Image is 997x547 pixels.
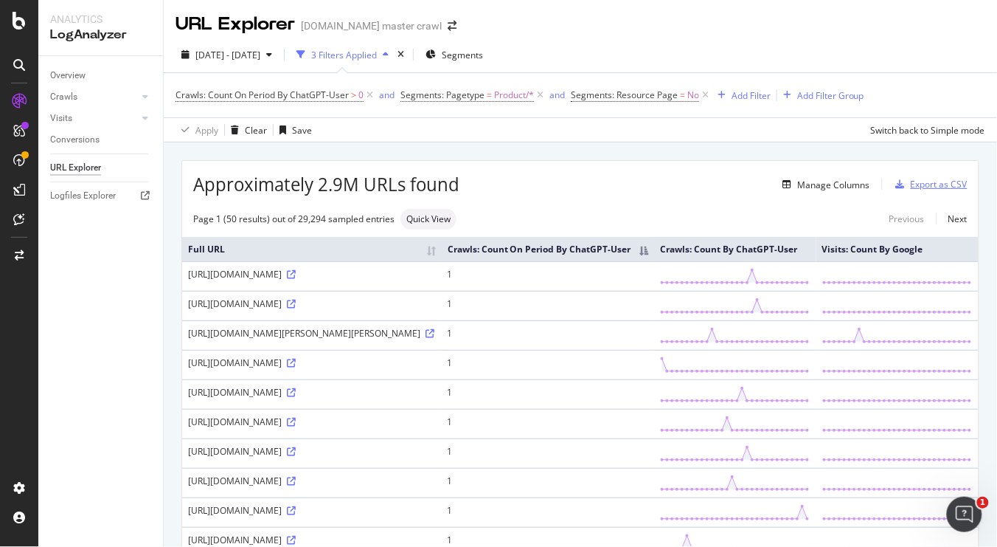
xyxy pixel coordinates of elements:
[549,89,565,101] div: and
[50,160,153,176] a: URL Explorer
[777,176,870,193] button: Manage Columns
[176,89,349,101] span: Crawls: Count On Period By ChatGPT-User
[442,498,654,527] td: 1
[50,68,86,83] div: Overview
[487,89,492,101] span: =
[937,208,968,230] a: Next
[50,89,77,105] div: Crawls
[188,504,436,517] div: [URL][DOMAIN_NAME]
[442,49,483,61] span: Segments
[977,497,989,509] span: 1
[865,118,985,142] button: Switch back to Simple mode
[400,209,456,230] div: neutral label
[494,85,534,106] span: Product/*
[176,12,295,37] div: URL Explorer
[947,497,982,532] iframe: Intercom live chat
[188,268,436,281] div: [URL][DOMAIN_NAME]
[225,118,267,142] button: Clear
[442,468,654,498] td: 1
[195,124,218,137] div: Apply
[442,379,654,409] td: 1
[50,188,153,204] a: Logfiles Explorer
[442,237,654,261] th: Crawls: Count On Period By ChatGPT-User: activate to sort column descending
[911,178,968,190] div: Export as CSV
[777,86,864,104] button: Add Filter Group
[712,86,771,104] button: Add Filter
[406,215,451,224] span: Quick View
[188,416,436,428] div: [URL][DOMAIN_NAME]
[291,43,395,66] button: 3 Filters Applied
[379,89,395,101] div: and
[797,89,864,102] div: Add Filter Group
[50,89,138,105] a: Crawls
[871,124,985,137] div: Switch back to Simple mode
[188,357,436,369] div: [URL][DOMAIN_NAME]
[816,237,979,261] th: Visits: Count By Google
[274,118,312,142] button: Save
[311,49,377,61] div: 3 Filters Applied
[50,132,100,148] div: Conversions
[50,132,153,148] a: Conversions
[549,88,565,102] button: and
[442,438,654,468] td: 1
[379,88,395,102] button: and
[680,89,685,101] span: =
[442,320,654,350] td: 1
[890,173,968,196] button: Export as CSV
[400,89,484,101] span: Segments: Pagetype
[798,179,870,191] div: Manage Columns
[188,327,436,340] div: [URL][DOMAIN_NAME][PERSON_NAME][PERSON_NAME]
[654,237,816,261] th: Crawls: Count By ChatGPT-User
[351,89,356,101] span: >
[358,85,364,106] span: 0
[50,27,151,44] div: LogAnalyzer
[448,21,456,31] div: arrow-right-arrow-left
[193,172,459,197] span: Approximately 2.9M URLs found
[301,18,442,33] div: [DOMAIN_NAME] master crawl
[188,297,436,310] div: [URL][DOMAIN_NAME]
[50,68,153,83] a: Overview
[442,261,654,291] td: 1
[50,160,101,176] div: URL Explorer
[188,534,436,546] div: [URL][DOMAIN_NAME]
[420,43,489,66] button: Segments
[50,188,116,204] div: Logfiles Explorer
[50,111,72,126] div: Visits
[50,12,151,27] div: Analytics
[442,291,654,320] td: 1
[50,111,138,126] a: Visits
[193,213,395,225] div: Page 1 (50 results) out of 29,294 sampled entries
[442,409,654,438] td: 1
[732,89,771,102] div: Add Filter
[292,124,312,137] div: Save
[571,89,678,101] span: Segments: Resource Page
[182,237,442,261] th: Full URL: activate to sort column ascending
[442,350,654,379] td: 1
[245,124,267,137] div: Clear
[195,49,260,61] span: [DATE] - [DATE]
[395,47,407,62] div: times
[176,118,218,142] button: Apply
[176,43,278,66] button: [DATE] - [DATE]
[687,85,699,106] span: No
[188,475,436,487] div: [URL][DOMAIN_NAME]
[188,445,436,458] div: [URL][DOMAIN_NAME]
[188,386,436,399] div: [URL][DOMAIN_NAME]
